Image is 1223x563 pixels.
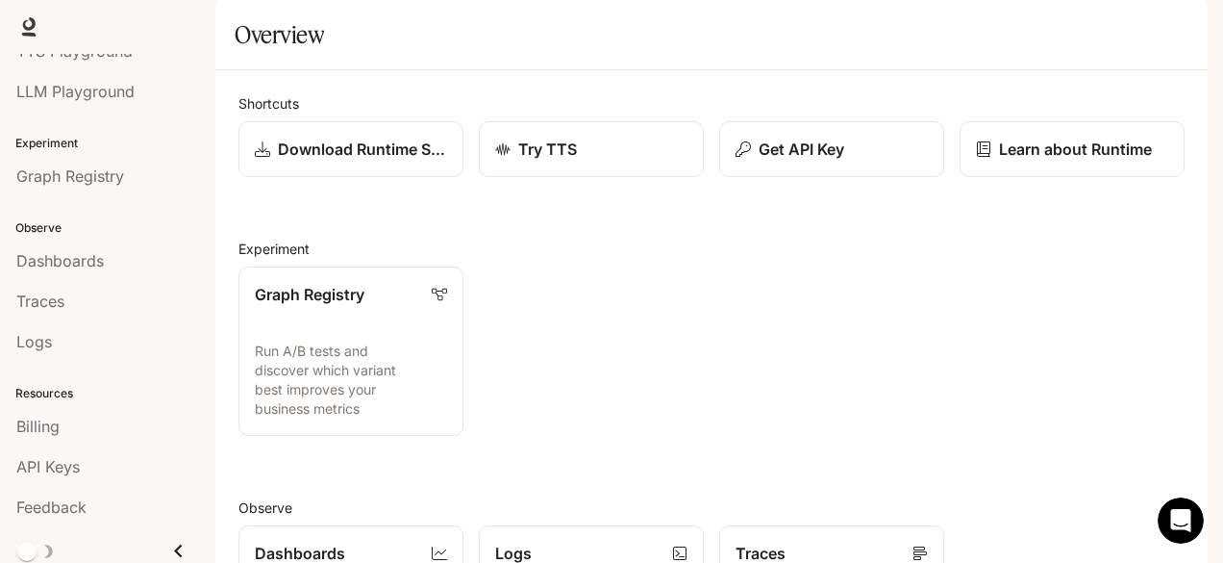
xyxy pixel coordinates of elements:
h1: Overview [235,15,324,54]
h2: Observe [238,498,1185,518]
p: Try TTS [518,138,577,161]
a: Download Runtime SDK [238,121,463,177]
h2: Shortcuts [238,93,1185,114]
h2: Experiment [238,239,1185,259]
a: Try TTS [479,121,704,177]
button: Get API Key [719,121,944,177]
p: Learn about Runtime [999,138,1152,161]
p: Download Runtime SDK [278,138,447,161]
p: Run A/B tests and discover which variant best improves your business metrics [255,342,447,419]
a: Graph RegistryRun A/B tests and discover which variant best improves your business metrics [238,267,463,436]
div: Need help? [20,16,233,32]
p: Get API Key [759,138,844,161]
div: Open Intercom Messenger [8,8,289,61]
a: Learn about Runtime [960,121,1185,177]
iframe: Intercom live chat [1158,498,1204,544]
p: Graph Registry [255,283,364,306]
div: The team typically replies in 1d [20,32,233,52]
